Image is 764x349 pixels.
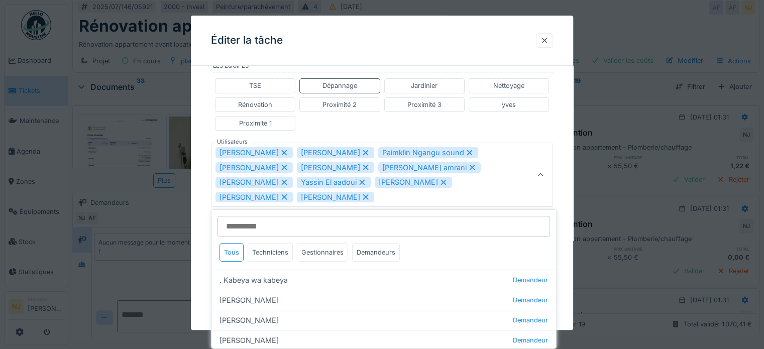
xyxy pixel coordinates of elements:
div: Proximité 2 [322,100,357,109]
div: Proximité 1 [239,119,272,128]
span: Demandeur [513,295,548,305]
div: . Kabeya wa kabeya [211,270,556,290]
div: [PERSON_NAME] [215,162,293,173]
div: [PERSON_NAME] [215,177,293,188]
label: Utilisateurs [215,138,250,146]
span: Demandeur [513,275,548,285]
div: [PERSON_NAME] [215,147,293,158]
div: Nettoyage [493,81,524,91]
div: [PERSON_NAME] [215,192,293,203]
div: Paimklin Ngangu sound [378,147,478,158]
div: [PERSON_NAME] [211,310,556,330]
h3: Éditer la tâche [211,34,283,47]
div: Gestionnaires [297,243,348,262]
div: [PERSON_NAME] [297,162,374,173]
div: Jardinier [411,81,438,91]
div: Proximité 3 [407,100,442,109]
div: [PERSON_NAME] amrani [378,162,481,173]
div: [PERSON_NAME] [297,192,374,203]
div: Demandeurs [352,243,400,262]
div: [PERSON_NAME] [211,290,556,310]
div: yves [502,100,516,109]
div: [PERSON_NAME] [297,147,374,158]
div: Tous [220,243,244,262]
div: [PERSON_NAME] [375,177,452,188]
div: Dépannage [322,81,357,91]
div: Rénovation [238,100,272,109]
label: Les équipes [213,62,553,73]
span: Demandeur [513,335,548,345]
div: TSE [249,81,261,91]
span: Demandeur [513,315,548,325]
div: Yassin El aadoui [297,177,371,188]
div: Techniciens [248,243,293,262]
